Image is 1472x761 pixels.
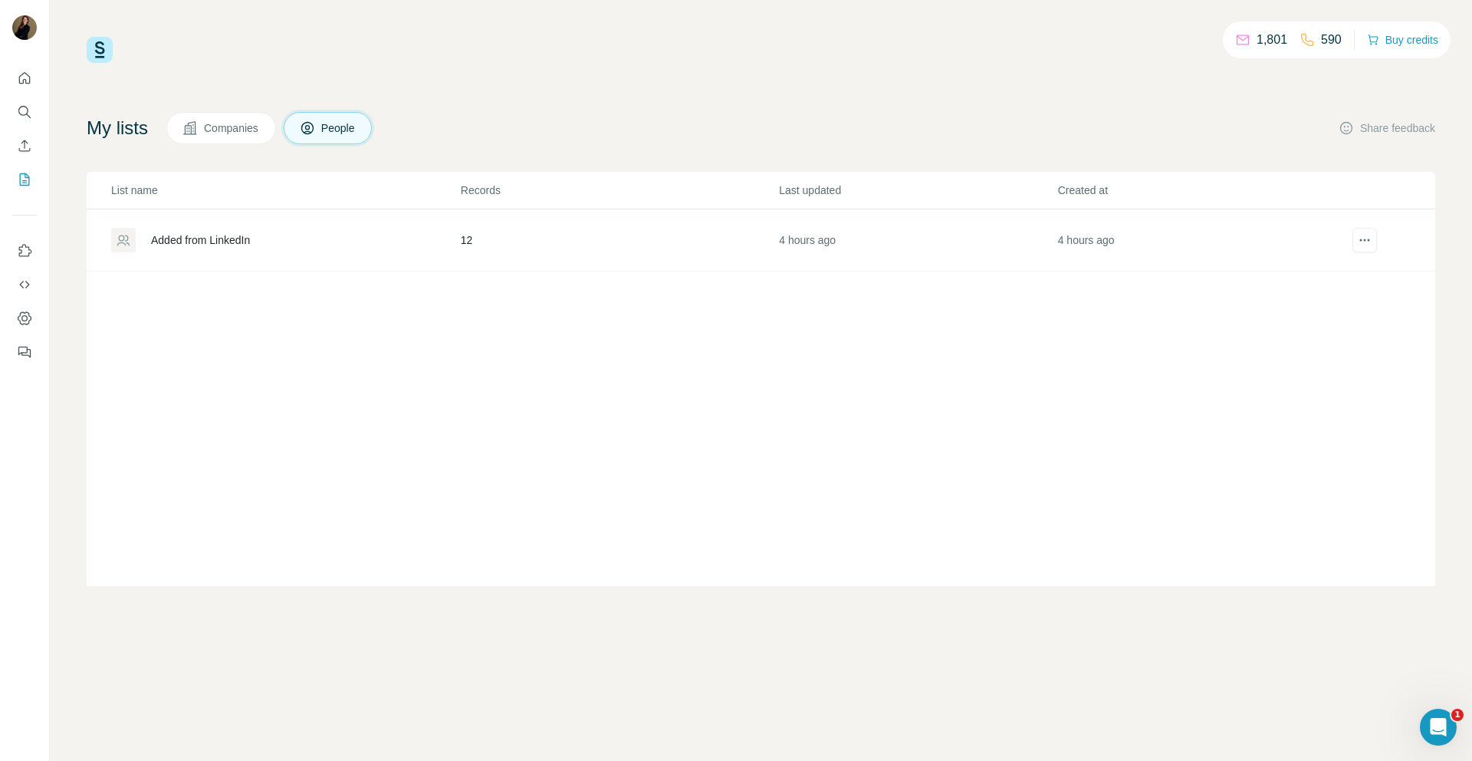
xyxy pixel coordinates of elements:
iframe: Intercom live chat [1420,709,1457,746]
span: People [321,120,356,136]
img: Avatar [12,15,37,40]
td: 4 hours ago [778,209,1056,272]
span: 1 [1451,709,1464,721]
button: Share feedback [1339,120,1435,136]
button: Quick start [12,64,37,92]
button: Use Surfe API [12,271,37,298]
p: Records [461,183,777,198]
button: My lists [12,166,37,193]
p: Last updated [779,183,1056,198]
td: 12 [460,209,778,272]
button: Buy credits [1367,29,1438,51]
img: Surfe Logo [87,37,113,63]
div: Added from LinkedIn [151,232,250,248]
button: actions [1352,228,1377,252]
p: Created at [1058,183,1335,198]
p: 1,801 [1257,31,1287,49]
button: Enrich CSV [12,132,37,160]
button: Search [12,98,37,126]
button: Use Surfe on LinkedIn [12,237,37,265]
td: 4 hours ago [1057,209,1336,272]
button: Feedback [12,338,37,366]
button: Dashboard [12,305,37,332]
span: Companies [204,120,260,136]
h4: My lists [87,116,148,140]
p: 590 [1321,31,1342,49]
p: List name [111,183,459,198]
